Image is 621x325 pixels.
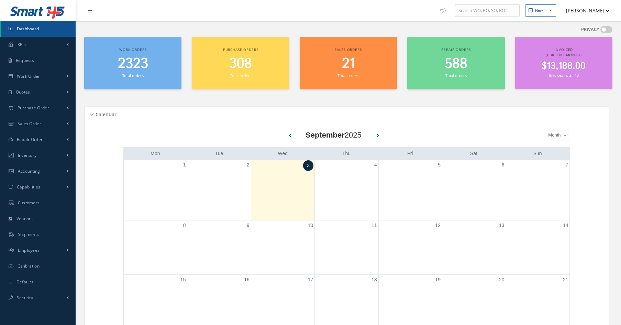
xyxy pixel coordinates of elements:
small: Total orders [337,73,359,78]
div: New [535,8,543,13]
a: Saturday [469,149,479,158]
span: Requests [16,57,34,63]
a: September 13, 2025 [498,220,506,230]
span: Repair Order [17,137,43,142]
span: Quotes [16,89,30,95]
a: Wednesday [276,149,289,158]
span: Customers [18,200,40,206]
a: September 16, 2025 [243,275,251,285]
a: September 4, 2025 [373,160,378,170]
td: September 14, 2025 [506,220,569,275]
button: [PERSON_NAME] [559,4,610,17]
td: September 4, 2025 [315,160,378,220]
a: September 20, 2025 [498,275,506,285]
a: Work orders 2323 Total orders [84,37,181,89]
td: September 13, 2025 [442,220,506,275]
a: September 8, 2025 [182,220,187,230]
a: September 14, 2025 [562,220,570,230]
span: KPIs [18,42,26,47]
a: September 11, 2025 [370,220,378,230]
span: $13,188.00 [542,59,586,73]
span: 21 [342,54,355,74]
a: Invoiced (Current Month) $13,188.00 Invoices Total: 13 [515,37,612,89]
a: September 17, 2025 [307,275,315,285]
b: September [306,131,345,139]
span: 2323 [118,54,148,74]
small: Total orders [122,73,144,78]
span: Employees [18,247,40,253]
span: Inventory [18,152,37,158]
span: Capabilities [17,184,41,190]
span: Work orders [119,47,146,52]
a: September 6, 2025 [500,160,506,170]
td: September 10, 2025 [251,220,314,275]
td: September 6, 2025 [442,160,506,220]
a: September 1, 2025 [182,160,187,170]
span: Shipments [18,231,39,237]
a: Dashboard [1,21,76,37]
a: September 5, 2025 [436,160,442,170]
td: September 2, 2025 [187,160,251,220]
small: Total orders [230,73,251,78]
a: September 10, 2025 [307,220,315,230]
span: Sales Order [18,121,41,127]
td: September 1, 2025 [124,160,187,220]
td: September 8, 2025 [124,220,187,275]
a: Thursday [341,149,352,158]
span: Invoiced [554,47,573,52]
td: September 7, 2025 [506,160,569,220]
td: September 5, 2025 [378,160,442,220]
td: September 3, 2025 [251,160,314,220]
td: September 9, 2025 [187,220,251,275]
div: 2025 [306,129,362,141]
h5: Calendar [93,109,117,118]
span: (Current Month) [546,52,582,57]
a: September 3, 2025 [303,160,313,171]
a: September 21, 2025 [562,275,570,285]
span: Month [546,132,561,139]
span: Purchase Order [18,105,49,111]
span: Purchase orders [223,47,258,52]
span: Vendors [16,216,33,221]
button: New [525,4,556,17]
span: 588 [445,54,467,74]
span: Calibration [18,263,40,269]
small: Total orders [445,73,467,78]
a: Sales orders 21 Total orders [300,37,397,89]
span: 308 [229,54,252,74]
a: September 19, 2025 [434,275,442,285]
span: Security [17,295,33,301]
input: Search WO, PO, SO, RO [455,4,520,17]
span: Accounting [18,168,40,174]
span: Sales orders [335,47,362,52]
span: Defaults [16,279,33,285]
span: Dashboard [17,26,39,32]
small: Invoices Total: 13 [549,73,578,78]
span: Repair orders [441,47,470,52]
a: Sunday [532,149,543,158]
a: September 2, 2025 [245,160,251,170]
a: September 12, 2025 [434,220,442,230]
td: September 12, 2025 [378,220,442,275]
span: Work Order [17,73,40,79]
a: Purchase orders 308 Total orders [192,37,289,89]
a: Repair orders 588 Total orders [407,37,504,89]
a: Tuesday [214,149,225,158]
label: PRIVACY [581,26,599,33]
a: Friday [406,149,414,158]
a: Monday [149,149,161,158]
a: September 18, 2025 [370,275,378,285]
a: September 15, 2025 [179,275,187,285]
a: September 9, 2025 [245,220,251,230]
a: September 7, 2025 [564,160,570,170]
td: September 11, 2025 [315,220,378,275]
